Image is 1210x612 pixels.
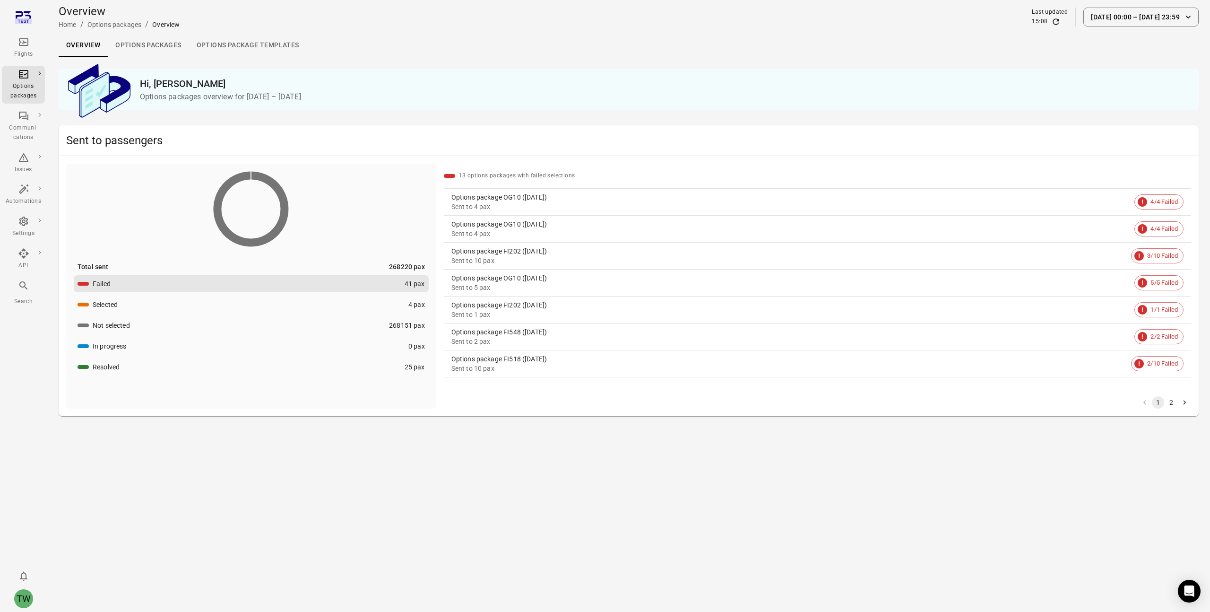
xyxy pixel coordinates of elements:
span: 2/10 Failed [1142,359,1183,368]
button: Search [2,277,45,309]
a: Options package FI202 ([DATE])Sent to 10 pax3/10 Failed [444,243,1191,269]
a: Options package FI548 ([DATE])Sent to 2 pax2/2 Failed [444,323,1191,350]
div: 25 pax [405,362,425,372]
a: Options packages [108,34,189,57]
div: Options packages [6,82,41,101]
button: page 1 [1152,396,1164,409]
a: Options package OG10 ([DATE])Sent to 5 pax5/5 Failed [444,270,1191,296]
button: Failed41 pax [74,275,429,292]
h1: Overview [59,4,180,19]
a: Options packages [2,66,45,104]
div: Settings [6,229,41,238]
div: 13 options packages with failed selections [459,171,575,181]
div: 0 pax [408,341,425,351]
div: Overview [152,20,180,29]
a: Options package FI202 ([DATE])Sent to 1 pax1/1 Failed [444,297,1191,323]
li: / [145,19,148,30]
div: Sent to 10 pax [451,256,1128,265]
div: Sent to 4 pax [451,229,1131,238]
div: Sent to 4 pax [451,202,1131,211]
div: Flights [6,50,41,59]
button: [DATE] 00:00 – [DATE] 23:59 [1083,8,1199,26]
div: Sent to 5 pax [451,283,1131,292]
div: TW [14,589,33,608]
div: Options package OG10 ([DATE]) [451,273,1131,283]
div: Options package OG10 ([DATE]) [451,219,1131,229]
div: Selected [93,300,118,309]
button: Refresh data [1051,17,1061,26]
a: Issues [2,149,45,177]
button: Go to page 2 [1165,396,1177,409]
div: Resolved [93,362,120,372]
button: Resolved25 pax [74,358,429,376]
li: / [80,19,84,30]
div: Options package FI202 ([DATE]) [451,300,1131,310]
div: Search [6,297,41,306]
button: Tony Wang [10,586,37,612]
div: Not selected [93,321,130,330]
a: Flights [2,34,45,62]
div: Sent to 2 pax [451,337,1131,346]
p: Options packages overview for [DATE] – [DATE] [140,91,1191,103]
div: Open Intercom Messenger [1178,580,1201,603]
div: Options package OG10 ([DATE]) [451,192,1131,202]
h2: Sent to passengers [66,133,1191,148]
a: Options package OG10 ([DATE])Sent to 4 pax4/4 Failed [444,216,1191,242]
div: Sent to 1 pax [451,310,1131,319]
span: 3/10 Failed [1142,251,1183,261]
button: Not selected268151 pax [74,317,429,334]
nav: pagination navigation [1138,396,1191,409]
span: 2/2 Failed [1145,332,1183,341]
div: Options package FI548 ([DATE]) [451,327,1131,337]
a: Overview [59,34,108,57]
div: Total sent [78,262,109,271]
span: 5/5 Failed [1145,278,1183,288]
a: Options package FI518 ([DATE])Sent to 10 pax2/10 Failed [444,350,1191,377]
button: Notifications [14,567,33,586]
button: In progress0 pax [74,338,429,355]
a: Automations [2,181,45,209]
div: 268220 pax [389,262,425,271]
a: Settings [2,213,45,241]
div: 41 pax [405,279,425,289]
nav: Breadcrumbs [59,19,180,30]
div: In progress [93,341,127,351]
a: Home [59,21,77,28]
div: API [6,261,41,271]
span: 1/1 Failed [1145,305,1183,315]
div: Automations [6,197,41,206]
span: 4/4 Failed [1145,197,1183,207]
a: Options package OG10 ([DATE])Sent to 4 pax4/4 Failed [444,189,1191,215]
a: Options packages [87,21,141,28]
div: Options package FI202 ([DATE]) [451,246,1128,256]
div: Last updated [1032,8,1068,17]
div: Failed [93,279,111,289]
div: Sent to 10 pax [451,364,1128,373]
a: Communi-cations [2,107,45,145]
button: Selected4 pax [74,296,429,313]
a: API [2,245,45,273]
div: Local navigation [59,34,1199,57]
div: Issues [6,165,41,175]
span: 4/4 Failed [1145,224,1183,234]
div: 15:08 [1032,17,1047,26]
div: Communi-cations [6,123,41,142]
div: 268151 pax [389,321,425,330]
div: 4 pax [408,300,425,309]
h2: Hi, [PERSON_NAME] [140,76,1191,91]
div: Options package FI518 ([DATE]) [451,354,1128,364]
a: Options package Templates [189,34,307,57]
button: Go to next page [1178,396,1191,409]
